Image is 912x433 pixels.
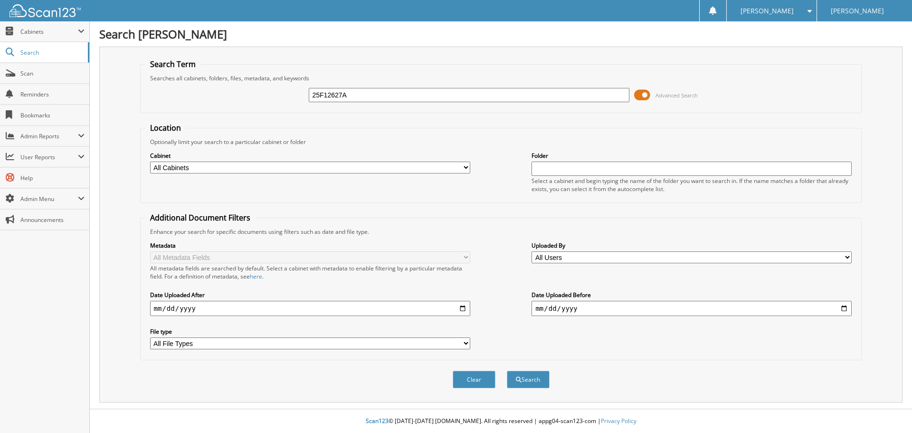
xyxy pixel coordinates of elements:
[655,92,698,99] span: Advanced Search
[507,371,550,388] button: Search
[90,410,912,433] div: © [DATE]-[DATE] [DOMAIN_NAME]. All rights reserved | appg04-scan123-com |
[150,327,470,336] label: File type
[145,123,186,133] legend: Location
[145,138,857,146] div: Optionally limit your search to a particular cabinet or folder
[532,291,852,299] label: Date Uploaded Before
[9,4,81,17] img: scan123-logo-white.svg
[532,152,852,160] label: Folder
[20,90,85,98] span: Reminders
[741,8,794,14] span: [PERSON_NAME]
[20,132,78,140] span: Admin Reports
[831,8,884,14] span: [PERSON_NAME]
[145,59,200,69] legend: Search Term
[99,26,902,42] h1: Search [PERSON_NAME]
[20,111,85,119] span: Bookmarks
[20,216,85,224] span: Announcements
[145,212,255,223] legend: Additional Document Filters
[150,264,470,280] div: All metadata fields are searched by default. Select a cabinet with metadata to enable filtering b...
[532,301,852,316] input: end
[150,291,470,299] label: Date Uploaded After
[145,74,857,82] div: Searches all cabinets, folders, files, metadata, and keywords
[20,174,85,182] span: Help
[150,301,470,316] input: start
[20,69,85,77] span: Scan
[150,152,470,160] label: Cabinet
[601,417,636,425] a: Privacy Policy
[20,195,78,203] span: Admin Menu
[864,387,912,433] iframe: Chat Widget
[20,153,78,161] span: User Reports
[145,228,857,236] div: Enhance your search for specific documents using filters such as date and file type.
[532,177,852,193] div: Select a cabinet and begin typing the name of the folder you want to search in. If the name match...
[250,272,262,280] a: here
[366,417,389,425] span: Scan123
[20,48,83,57] span: Search
[150,241,470,250] label: Metadata
[20,28,78,36] span: Cabinets
[453,371,495,388] button: Clear
[532,241,852,250] label: Uploaded By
